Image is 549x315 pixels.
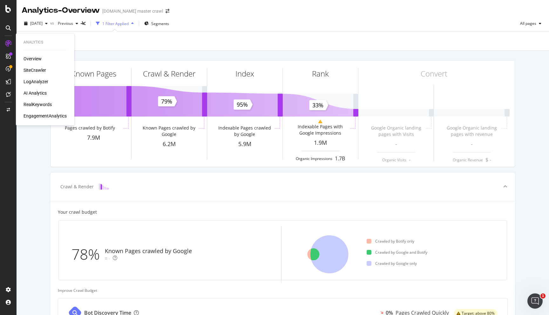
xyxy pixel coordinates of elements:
[102,21,129,26] div: 1 Filter Applied
[367,261,417,266] div: Crawled by Google only
[151,21,169,26] span: Segments
[540,293,546,298] span: 1
[296,156,332,161] div: Organic Impressions
[24,113,67,119] a: EngagementAnalytics
[58,288,508,293] div: Improve Crawl Budget
[235,68,254,79] div: Index
[312,68,329,79] div: Rank
[99,184,109,190] img: block-icon
[50,20,55,26] span: vs
[132,140,207,148] div: 6.2M
[24,90,47,96] a: AI Analytics
[71,68,116,79] div: Known Pages
[58,209,97,215] div: Your crawl budget
[102,8,163,14] div: [DOMAIN_NAME] master crawl
[109,255,110,262] div: -
[22,18,50,29] button: [DATE]
[65,125,115,131] div: Pages crawled by Botify
[24,40,67,45] div: Analytics
[24,101,52,108] a: RealKeywords
[105,247,192,255] div: Known Pages crawled by Google
[30,21,43,26] span: 2025 Oct. 6th
[24,56,42,62] a: Overview
[93,18,136,29] button: 1 Filter Applied
[207,140,282,148] div: 5.9M
[105,258,107,259] img: Equal
[55,18,81,29] button: Previous
[367,238,414,244] div: Crawled by Botify only
[71,244,105,265] div: 78%
[22,5,100,16] div: Analytics - Overview
[216,125,273,137] div: Indexable Pages crawled by Google
[60,184,94,190] div: Crawl & Render
[143,68,195,79] div: Crawl & Render
[292,124,349,136] div: Indexable Pages with Google Impressions
[24,67,46,73] a: SiteCrawler
[367,250,427,255] div: Crawled by Google and Botify
[335,155,345,162] div: 1.7B
[24,78,48,85] a: LogAnalyzer
[140,125,197,137] div: Known Pages crawled by Google
[518,21,536,26] span: All pages
[283,139,358,147] div: 1.9M
[56,134,131,142] div: 7.9M
[166,9,169,13] div: arrow-right-arrow-left
[518,18,544,29] button: All pages
[55,21,73,26] span: Previous
[527,293,543,309] iframe: Intercom live chat
[142,18,172,29] button: Segments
